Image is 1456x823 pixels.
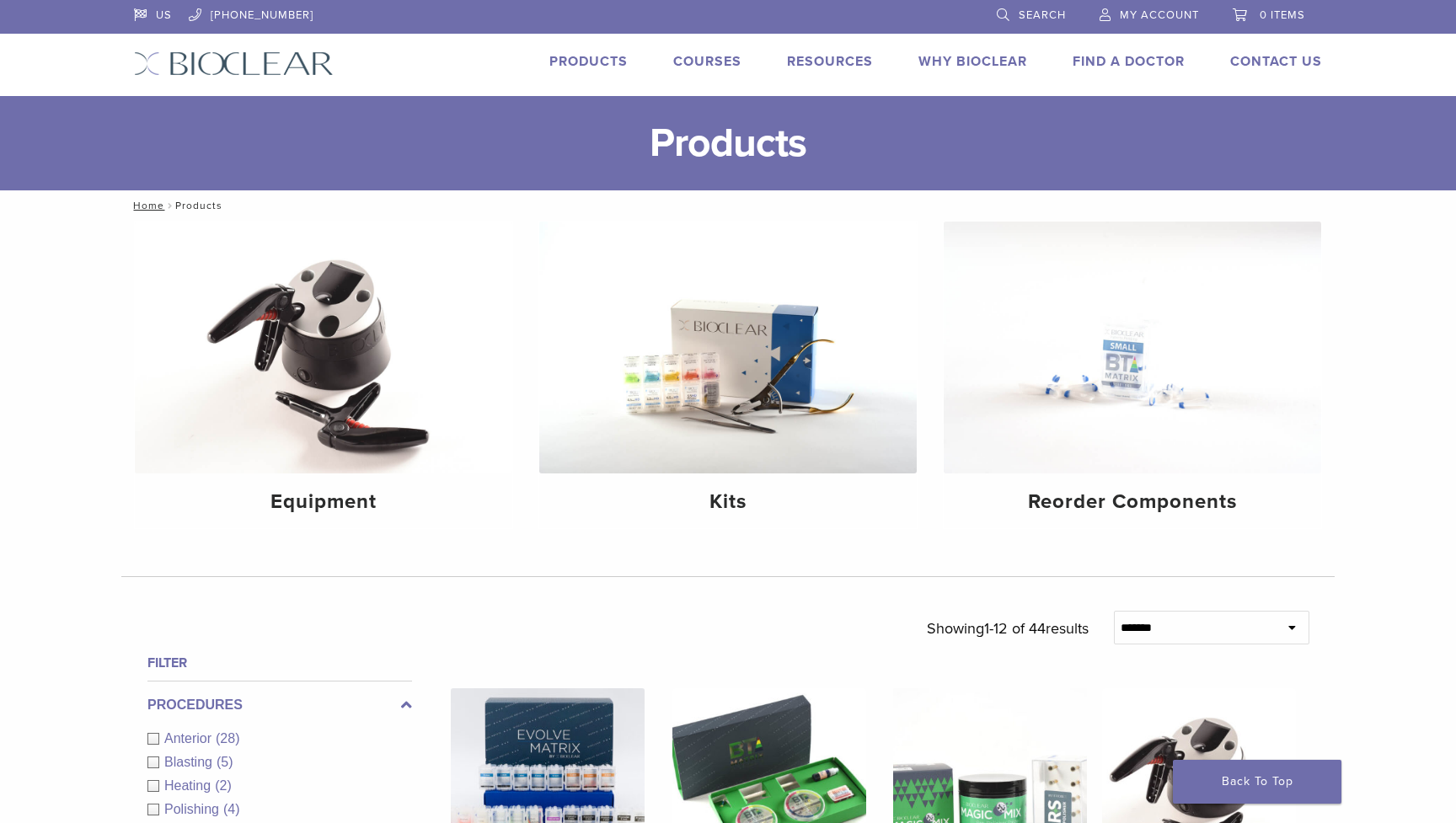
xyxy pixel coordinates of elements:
span: 0 items [1260,8,1305,22]
a: Products [549,53,628,70]
img: Reorder Components [944,222,1321,473]
span: (2) [215,778,232,793]
span: Search [1019,8,1066,22]
span: 1-12 of 44 [984,619,1046,638]
h4: Filter [147,653,412,673]
a: Courses [673,53,741,70]
a: Contact Us [1230,53,1322,70]
p: Showing results [927,611,1089,646]
span: My Account [1120,8,1199,22]
h4: Reorder Components [957,487,1308,517]
nav: Products [121,190,1335,221]
label: Procedures [147,695,412,715]
span: (28) [216,731,239,746]
a: Reorder Components [944,222,1321,528]
a: Find A Doctor [1073,53,1185,70]
img: Kits [539,222,917,473]
span: / [164,201,175,210]
span: Blasting [164,755,217,769]
span: (4) [223,802,240,816]
a: Equipment [135,222,512,528]
img: Bioclear [134,51,334,76]
h4: Equipment [148,487,499,517]
span: (5) [217,755,233,769]
a: Back To Top [1173,760,1341,804]
a: Resources [787,53,873,70]
h4: Kits [553,487,903,517]
a: Home [128,200,164,211]
a: Why Bioclear [918,53,1027,70]
span: Heating [164,778,215,793]
a: Kits [539,222,917,528]
span: Polishing [164,802,223,816]
span: Anterior [164,731,216,746]
img: Equipment [135,222,512,473]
